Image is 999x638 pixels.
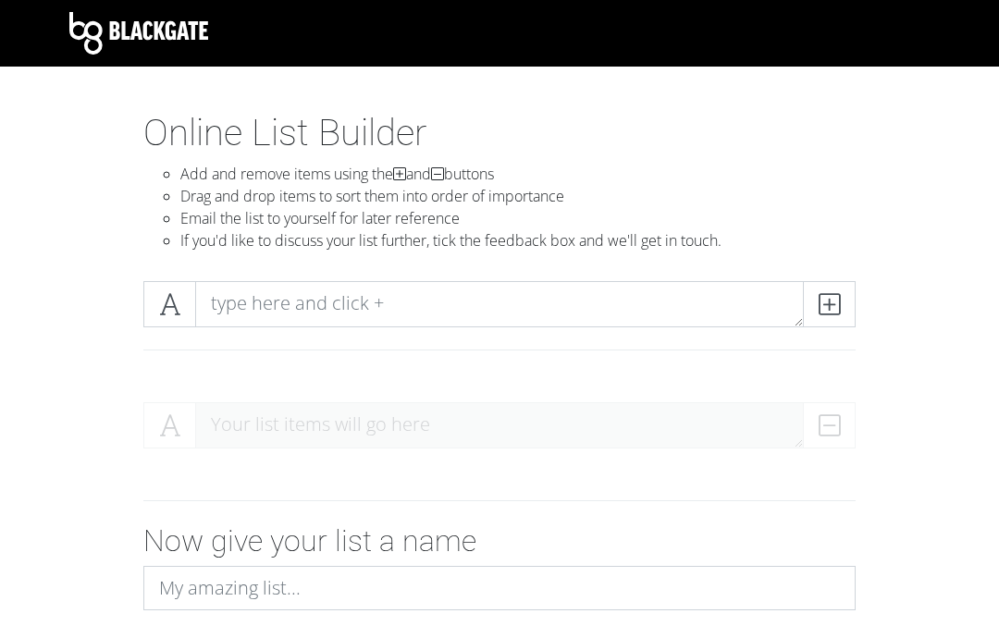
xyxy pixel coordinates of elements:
[180,229,856,252] li: If you'd like to discuss your list further, tick the feedback box and we'll get in touch.
[69,12,208,55] img: Blackgate
[180,163,856,185] li: Add and remove items using the and buttons
[143,111,856,155] h1: Online List Builder
[180,207,856,229] li: Email the list to yourself for later reference
[180,185,856,207] li: Drag and drop items to sort them into order of importance
[143,523,856,558] h2: Now give your list a name
[143,566,856,610] input: My amazing list...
